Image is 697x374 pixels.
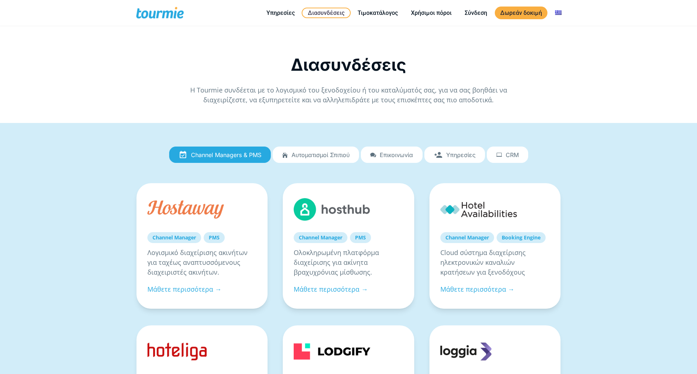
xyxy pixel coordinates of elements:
[459,8,493,17] a: Σύνδεση
[440,248,550,277] p: Cloud σύστημα διαχείρισης ηλεκτρονικών καναλιών κρατήσεων για ξενοδόχους
[147,248,257,277] p: Λογισμικό διαχείρισης ακινήτων για ταχέως αναπτυσσόμενους διαχειριστές ακινήτων.
[361,147,423,163] a: Επικοινωνία
[147,285,221,293] a: Μάθετε περισσότερα →
[147,232,201,243] a: Channel Manager
[302,8,351,18] a: Διασυνδέσεις
[446,152,476,158] span: Υπηρεσίες
[169,147,271,163] a: Channel Managers & PMS
[495,7,547,19] a: Δωρεάν δοκιμή
[405,8,457,17] a: Χρήσιμοι πόροι
[294,248,403,277] p: Ολοκληρωμένη πλατφόρμα διαχείρισης για ακίνητα βραχυχρόνιας μίσθωσης.
[190,86,507,104] span: Η Tourmie συνδέεται με το λογισμικό του ξενοδοχείου ή του καταλύματός σας, για να σας βοηθάει να ...
[352,8,403,17] a: Τιμοκατάλογος
[440,285,514,293] a: Μάθετε περισσότερα →
[294,232,347,243] a: Channel Manager
[273,147,359,163] a: Αυτοματισμοί Σπιτιού
[294,285,368,293] a: Μάθετε περισσότερα →
[191,152,261,158] span: Channel Managers & PMS
[380,152,413,158] span: Επικοινωνία
[487,147,528,163] a: CRM
[350,232,371,243] a: PMS
[261,8,300,17] a: Υπηρεσίες
[497,232,546,243] a: Booking Engine
[440,232,494,243] a: Channel Manager
[291,54,406,75] span: Διασυνδέσεις
[204,232,225,243] a: PMS
[292,152,350,158] span: Αυτοματισμοί Σπιτιού
[506,152,519,158] span: CRM
[424,147,485,163] a: Υπηρεσίες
